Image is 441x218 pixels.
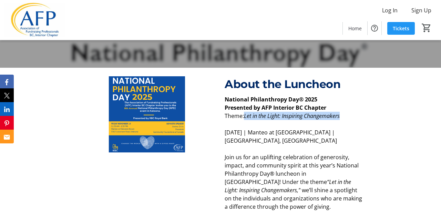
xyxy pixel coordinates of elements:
a: Home [343,22,367,35]
span: Log In [382,6,398,14]
button: Sign Up [406,5,437,16]
button: Cart [420,22,433,34]
strong: Presented by AFP Interior BC Chapter [225,104,326,111]
button: Log In [377,5,403,16]
span: Home [348,25,362,32]
img: AFP Interior BC's Logo [4,3,65,37]
img: undefined [78,76,216,154]
span: we’ll shine a spotlight on the individuals and organizations who are making a difference through ... [225,186,362,210]
em: Let in the Light: Inspiring Changemakers [244,112,340,120]
span: Theme: [225,112,244,120]
strong: National Philanthropy Day® 2025 [225,96,317,103]
a: Tickets [387,22,415,35]
span: About the Luncheon [225,77,340,91]
span: Tickets [393,25,409,32]
button: Help [368,21,381,35]
span: Sign Up [411,6,431,14]
span: [DATE] | Manteo at [GEOGRAPHIC_DATA] | [GEOGRAPHIC_DATA], [GEOGRAPHIC_DATA] [225,129,337,144]
span: Join us for an uplifting celebration of generosity, impact, and community spirit at this year’s N... [225,153,359,186]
